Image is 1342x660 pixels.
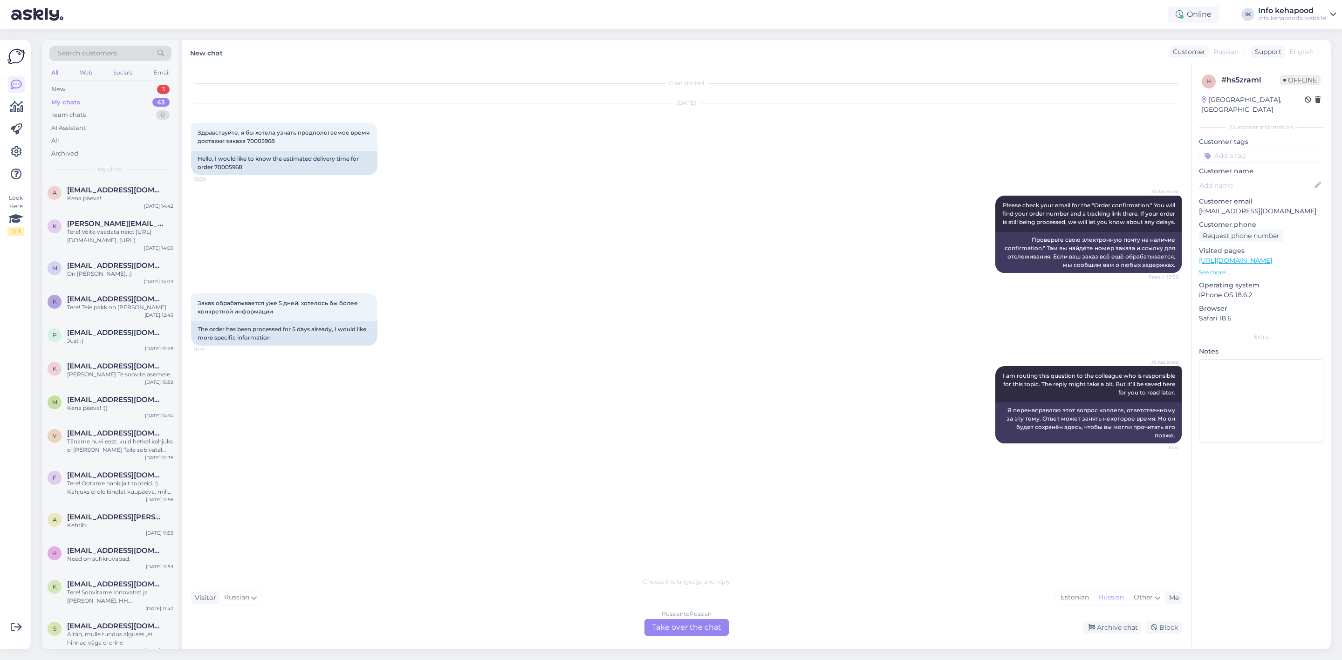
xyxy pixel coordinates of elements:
[67,429,164,437] span: varvara.bazhukova@gmail.com
[146,530,173,537] div: [DATE] 11:53
[1083,621,1142,634] div: Archive chat
[198,299,359,315] span: Заказ обрабатывается уже 5 дней, хотелось бы более конкретной информации
[1199,256,1272,265] a: [URL][DOMAIN_NAME]
[52,550,57,557] span: h
[224,592,249,603] span: Russian
[1144,273,1179,280] span: Seen ✓ 10:30
[1003,372,1177,396] span: I am routing this question to the colleague who is responsible for this topic. The reply might ta...
[1213,47,1239,57] span: Russian
[53,189,57,196] span: a
[53,223,57,230] span: K
[51,85,65,94] div: New
[58,48,117,58] span: Search customers
[152,98,170,107] div: 43
[144,245,173,252] div: [DATE] 14:06
[1199,230,1283,242] div: Request phone number
[1144,359,1179,366] span: AI Assistant
[53,365,57,372] span: K
[53,298,57,305] span: k
[67,622,164,630] span: sagma358@gmail.com
[1199,220,1323,230] p: Customer phone
[67,395,164,404] span: margekato@gmail.com
[191,578,1182,586] div: Choose the language and reply
[1206,78,1211,85] span: h
[145,379,173,386] div: [DATE] 15:59
[146,496,173,503] div: [DATE] 11:56
[67,513,164,521] span: abigai@peterson.ee
[51,110,86,120] div: Team chats
[67,362,164,370] span: Kaire.greenber@iclou.com
[1169,47,1205,57] div: Customer
[1094,591,1129,605] div: Russian
[67,404,173,412] div: Kena päeva! :))
[1168,6,1219,23] div: Online
[1241,8,1254,21] div: IK
[67,295,164,303] span: kadri.metsik@mail.ee
[67,270,173,278] div: On [PERSON_NAME]. :)
[7,48,25,65] img: Askly Logo
[67,337,173,345] div: Just :)
[67,437,173,454] div: Täname huvi eest, kuid hetkel kahjuks ei [PERSON_NAME] Teile sobivatel tingimustel tööd pakkuda.
[51,123,86,133] div: AI Assistant
[1199,246,1323,256] p: Visited pages
[1165,593,1179,603] div: Me
[1199,304,1323,313] p: Browser
[1199,137,1323,147] p: Customer tags
[1221,75,1280,86] div: # hs5zraml
[145,345,173,352] div: [DATE] 12:28
[7,194,24,236] div: Look Here
[53,432,56,439] span: v
[53,516,57,523] span: a
[145,605,173,612] div: [DATE] 11:42
[1199,347,1323,356] p: Notes
[67,471,164,479] span: flowerindex@gmail.com
[1199,313,1323,323] p: Safari 18.6
[1258,7,1336,22] a: Info kehapoodInfo kehapood's website
[98,165,123,174] span: My chats
[644,619,729,636] div: Take over the chat
[146,563,173,570] div: [DATE] 11:53
[52,265,57,272] span: m
[51,98,80,107] div: My chats
[144,278,173,285] div: [DATE] 14:03
[53,625,56,632] span: s
[662,610,712,618] div: Russian to Russian
[78,67,94,79] div: Web
[1199,206,1323,216] p: [EMAIL_ADDRESS][DOMAIN_NAME]
[52,399,57,406] span: m
[1145,621,1182,634] div: Block
[7,227,24,236] div: 2 / 3
[995,232,1182,273] div: Проверьте свою электронную почту на наличие confirmation." Там вы найдёте номер заказа и ссылку д...
[145,454,173,461] div: [DATE] 12:36
[144,647,173,654] div: [DATE] 13:46
[1056,591,1094,605] div: Estonian
[144,203,173,210] div: [DATE] 14:42
[1199,280,1323,290] p: Operating system
[1202,95,1305,115] div: [GEOGRAPHIC_DATA], [GEOGRAPHIC_DATA]
[194,346,229,353] span: 10:31
[67,630,173,647] div: Aitäh, mulle tundus alguses ,et hinnad väga ei erine
[67,521,173,530] div: Kehtib
[53,474,56,481] span: f
[67,588,173,605] div: Tere! Soovitame Innovatist ja [PERSON_NAME]. HH [PERSON_NAME] võite ka proovida repair sampooni j...
[190,46,223,58] label: New chat
[152,67,171,79] div: Email
[1251,47,1281,57] div: Support
[111,67,134,79] div: Socials
[157,85,170,94] div: 3
[67,370,173,379] div: [PERSON_NAME] Te soovite asemele
[1199,149,1323,163] input: Add a tag
[67,228,173,245] div: Tere! Võite vaadata neid: [URL][DOMAIN_NAME], [URL][DOMAIN_NAME], [URL][DOMAIN_NAME], [URL][DOMAI...
[67,546,164,555] span: helinmarkus@hotmail.com
[1199,180,1313,191] input: Add name
[67,580,164,588] span: keili.lind45@gmail.com
[191,151,377,175] div: Hello, I would like to know the estimated delivery time for order 70005968
[67,303,173,312] div: Tere! Teie pakk on [PERSON_NAME].
[53,332,57,339] span: p
[1199,268,1323,277] p: See more ...
[1199,123,1323,131] div: Customer information
[156,110,170,120] div: 0
[1289,47,1314,57] span: English
[1199,290,1323,300] p: iPhone OS 18.6.2
[1144,444,1179,451] span: 10:31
